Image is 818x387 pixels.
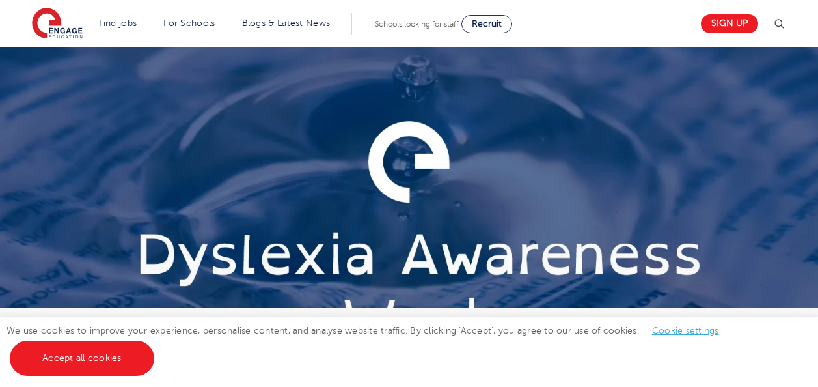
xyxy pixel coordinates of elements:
[163,18,215,28] a: For Schools
[99,18,137,28] a: Find jobs
[652,326,719,336] a: Cookie settings
[32,8,83,40] img: Engage Education
[472,19,502,29] span: Recruit
[10,341,154,376] a: Accept all cookies
[375,20,459,29] span: Schools looking for staff
[461,15,512,33] a: Recruit
[7,326,732,363] span: We use cookies to improve your experience, personalise content, and analyse website traffic. By c...
[242,18,331,28] a: Blogs & Latest News
[701,14,758,33] a: Sign up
